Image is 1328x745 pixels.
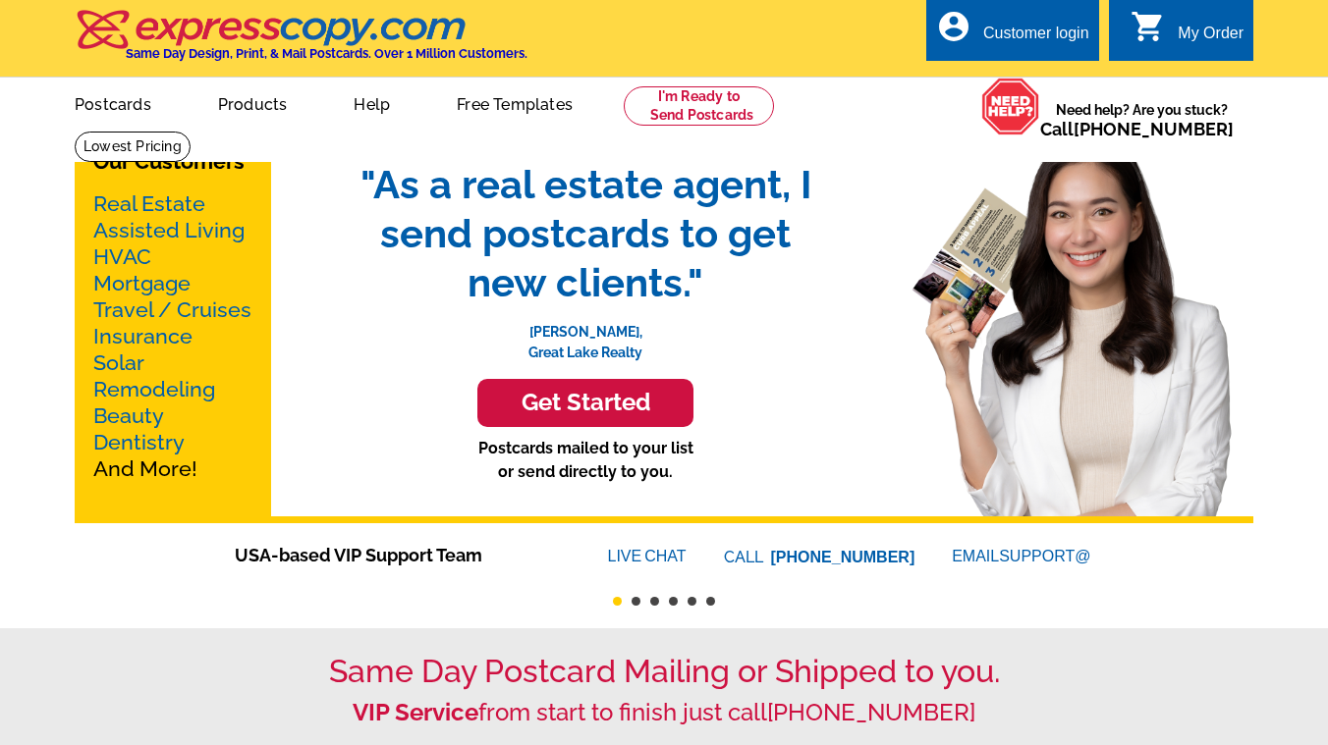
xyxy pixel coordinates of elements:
[93,244,151,269] a: HVAC
[1131,9,1166,44] i: shopping_cart
[93,190,252,482] p: And More!
[952,548,1093,564] a: EMAILSUPPORT@
[632,597,640,606] button: 2 of 6
[93,430,185,454] a: Dentistry
[650,597,659,606] button: 3 of 6
[93,377,215,401] a: Remodeling
[93,191,205,216] a: Real Estate
[1040,119,1234,139] span: Call
[235,542,549,568] span: USA-based VIP Support Team
[936,22,1089,46] a: account_circle Customer login
[126,46,527,61] h4: Same Day Design, Print, & Mail Postcards. Over 1 Million Customers.
[983,25,1089,52] div: Customer login
[340,437,831,484] p: Postcards mailed to your list or send directly to you.
[93,324,193,348] a: Insurance
[1040,100,1244,139] span: Need help? Are you stuck?
[340,307,831,363] p: [PERSON_NAME], Great Lake Realty
[1178,25,1244,52] div: My Order
[608,548,687,564] a: LIVECHAT
[425,80,604,126] a: Free Templates
[75,24,527,61] a: Same Day Design, Print, & Mail Postcards. Over 1 Million Customers.
[608,545,645,568] font: LIVE
[75,653,1253,690] h1: Same Day Postcard Mailing or Shipped to you.
[771,549,915,565] a: [PHONE_NUMBER]
[1131,22,1244,46] a: shopping_cart My Order
[340,379,831,427] a: Get Started
[322,80,421,126] a: Help
[502,389,669,417] h3: Get Started
[75,699,1253,727] h2: from start to finish just call
[999,545,1093,568] font: SUPPORT@
[353,698,478,726] strong: VIP Service
[706,597,715,606] button: 6 of 6
[669,597,678,606] button: 4 of 6
[981,78,1040,135] img: help
[613,597,622,606] button: 1 of 6
[936,9,971,44] i: account_circle
[43,80,183,126] a: Postcards
[767,698,975,726] a: [PHONE_NUMBER]
[93,297,251,322] a: Travel / Cruises
[1074,119,1234,139] a: [PHONE_NUMBER]
[340,160,831,307] span: "As a real estate agent, I send postcards to get new clients."
[93,218,245,242] a: Assisted Living
[187,80,319,126] a: Products
[93,271,191,295] a: Mortgage
[93,350,144,375] a: Solar
[724,546,766,569] font: CALL
[688,597,696,606] button: 5 of 6
[93,403,164,428] a: Beauty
